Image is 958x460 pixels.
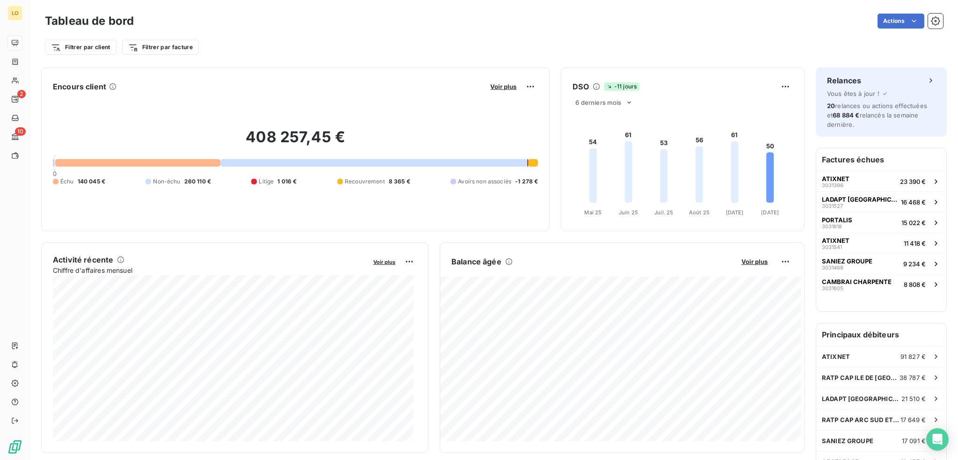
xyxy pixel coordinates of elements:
[822,353,850,360] span: ATIXNET
[816,233,946,253] button: ATIXNET303154111 418 €
[689,209,710,216] tspan: Août 25
[900,374,926,381] span: 38 787 €
[53,254,113,265] h6: Activité récente
[816,148,946,171] h6: Factures échues
[45,13,134,29] h3: Tableau de bord
[575,99,621,106] span: 6 derniers mois
[827,90,879,97] span: Vous êtes à jour !
[816,253,946,274] button: SANIEZ GROUPE30314689 234 €
[822,196,897,203] span: LADAPT [GEOGRAPHIC_DATA] ([GEOGRAPHIC_DATA])
[585,209,602,216] tspan: Mai 25
[822,257,872,265] span: SANIEZ GROUPE
[259,177,274,186] span: Litige
[900,178,926,185] span: 23 390 €
[816,274,946,294] button: CAMBRAI CHARPENTE30316058 808 €
[654,209,673,216] tspan: Juil. 25
[878,14,924,29] button: Actions
[904,281,926,288] span: 8 808 €
[573,81,588,92] h6: DSO
[822,224,842,229] span: 3031618
[827,102,927,128] span: relances ou actions effectuées et relancés la semaine dernière.
[78,177,105,186] span: 140 045 €
[726,209,744,216] tspan: [DATE]
[373,259,395,265] span: Voir plus
[822,237,849,244] span: ATIXNET
[822,244,842,250] span: 3031541
[122,40,199,55] button: Filtrer par facture
[604,82,639,91] span: -11 jours
[822,285,843,291] span: 3031605
[45,40,116,55] button: Filtrer par client
[822,175,849,183] span: ATIXNET
[741,258,768,265] span: Voir plus
[739,257,770,266] button: Voir plus
[901,198,926,206] span: 16 468 €
[816,171,946,191] button: ATIXNET303139623 390 €
[17,90,26,98] span: 2
[619,209,638,216] tspan: Juin 25
[822,374,900,381] span: RATP CAP ILE DE [GEOGRAPHIC_DATA]
[7,6,22,21] div: LO
[904,240,926,247] span: 11 418 €
[345,177,385,186] span: Recouvrement
[15,127,26,136] span: 10
[822,395,901,402] span: LADAPT [GEOGRAPHIC_DATA] ([GEOGRAPHIC_DATA])
[822,183,843,188] span: 3031396
[822,437,873,445] span: SANIEZ GROUPE
[53,81,106,92] h6: Encours client
[822,265,843,270] span: 3031468
[451,256,501,267] h6: Balance âgée
[762,209,779,216] tspan: [DATE]
[822,278,892,285] span: CAMBRAI CHARPENTE
[490,83,516,90] span: Voir plus
[926,428,949,451] div: Open Intercom Messenger
[901,219,926,226] span: 15 022 €
[822,416,900,423] span: RATP CAP ARC SUD ET OUEST
[903,260,926,268] span: 9 234 €
[153,177,180,186] span: Non-échu
[827,75,861,86] h6: Relances
[515,177,538,186] span: -1 278 €
[900,416,926,423] span: 17 649 €
[902,437,926,445] span: 17 091 €
[60,177,74,186] span: Échu
[458,177,511,186] span: Avoirs non associés
[370,257,398,266] button: Voir plus
[827,102,835,110] span: 20
[7,439,22,454] img: Logo LeanPay
[184,177,211,186] span: 260 110 €
[487,82,519,91] button: Voir plus
[900,353,926,360] span: 91 827 €
[822,203,843,209] span: 3031527
[901,395,926,402] span: 21 510 €
[816,323,946,346] h6: Principaux débiteurs
[822,216,852,224] span: PORTALIS
[53,170,57,177] span: 0
[816,212,946,233] button: PORTALIS303161815 022 €
[833,111,859,119] span: 68 884 €
[277,177,297,186] span: 1 016 €
[53,265,367,275] span: Chiffre d'affaires mensuel
[389,177,410,186] span: 8 365 €
[816,191,946,212] button: LADAPT [GEOGRAPHIC_DATA] ([GEOGRAPHIC_DATA])303152716 468 €
[53,128,538,156] h2: 408 257,45 €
